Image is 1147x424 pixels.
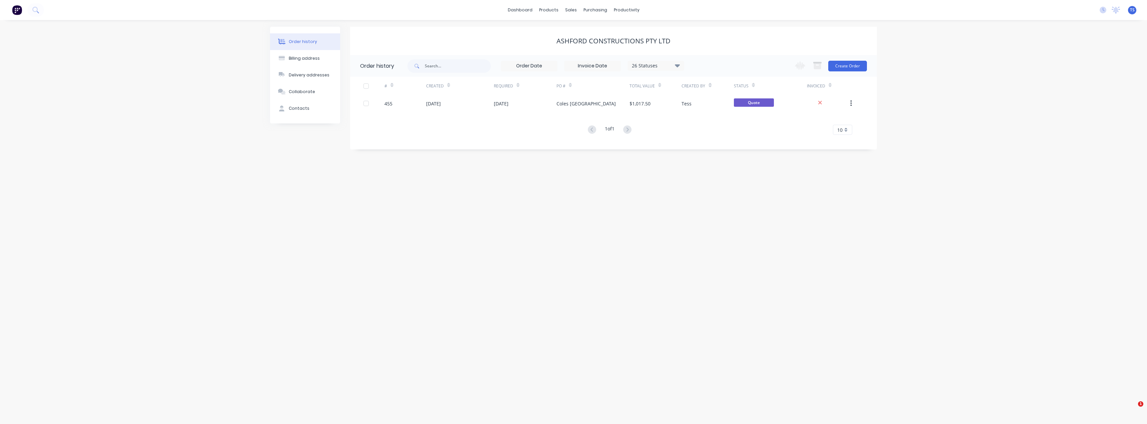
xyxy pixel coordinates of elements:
[289,39,317,45] div: Order history
[605,125,615,135] div: 1 of 1
[384,100,392,107] div: 455
[1138,401,1143,407] span: 1
[289,72,329,78] div: Delivery addresses
[426,100,441,107] div: [DATE]
[564,61,621,71] input: Invoice Date
[580,5,611,15] div: purchasing
[270,67,340,83] button: Delivery addresses
[270,33,340,50] button: Order history
[425,59,491,73] input: Search...
[494,83,513,89] div: Required
[837,126,843,133] span: 10
[556,37,671,45] div: Ashford Constructions PTY LTD
[630,77,682,95] div: Total Value
[611,5,643,15] div: productivity
[807,77,849,95] div: Invoiced
[1124,401,1140,417] iframe: Intercom live chat
[270,50,340,67] button: Billing address
[556,83,565,89] div: PO #
[426,83,444,89] div: Created
[289,89,315,95] div: Collaborate
[494,77,556,95] div: Required
[828,61,867,71] button: Create Order
[501,61,557,71] input: Order Date
[270,83,340,100] button: Collaborate
[734,77,807,95] div: Status
[494,100,508,107] div: [DATE]
[504,5,536,15] a: dashboard
[682,77,734,95] div: Created By
[556,77,630,95] div: PO #
[556,100,616,107] div: Coles [GEOGRAPHIC_DATA]
[734,83,749,89] div: Status
[360,62,394,70] div: Order history
[1130,7,1135,13] span: TS
[384,77,426,95] div: #
[630,100,651,107] div: $1,017.50
[628,62,684,69] div: 26 Statuses
[682,100,692,107] div: Tess
[289,55,320,61] div: Billing address
[734,98,774,107] span: Quote
[12,5,22,15] img: Factory
[270,100,340,117] button: Contacts
[630,83,655,89] div: Total Value
[562,5,580,15] div: sales
[426,77,494,95] div: Created
[536,5,562,15] div: products
[807,83,825,89] div: Invoiced
[384,83,387,89] div: #
[682,83,705,89] div: Created By
[289,105,309,111] div: Contacts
